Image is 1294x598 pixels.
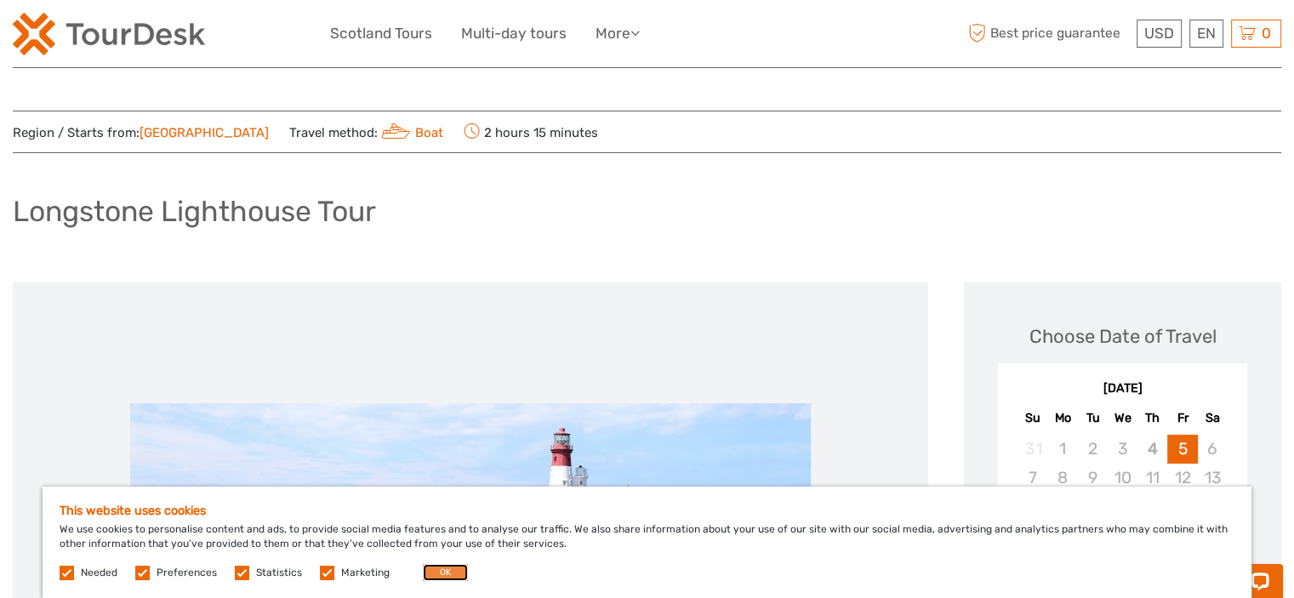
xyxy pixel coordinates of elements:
div: Not available Tuesday, September 9th, 2025 [1078,464,1108,492]
div: Not available Wednesday, September 3rd, 2025 [1108,435,1137,463]
div: Not available Thursday, September 4th, 2025 [1137,435,1167,463]
span: 2 hours 15 minutes [464,120,598,144]
label: Statistics [256,566,302,580]
span: Best price guarantee [964,20,1132,48]
span: USD [1144,25,1174,42]
div: Not available Friday, September 12th, 2025 [1167,464,1197,492]
div: Choose Friday, September 5th, 2025 [1167,435,1197,463]
div: Choose Date of Travel [1029,323,1217,350]
a: Boat [378,125,443,140]
div: Sa [1198,407,1228,430]
a: [GEOGRAPHIC_DATA] [140,125,269,140]
div: Fr [1167,407,1197,430]
div: We use cookies to personalise content and ads, to provide social media features and to analyse ou... [43,487,1251,598]
label: Needed [81,566,117,580]
h5: This website uses cookies [60,504,1234,518]
div: Not available Monday, September 1st, 2025 [1048,435,1078,463]
div: Not available Sunday, August 31st, 2025 [1018,435,1047,463]
button: Open LiveChat chat widget [196,26,216,47]
h1: Longstone Lighthouse Tour [13,194,376,229]
label: Preferences [157,566,217,580]
div: Mo [1048,407,1078,430]
img: b4d80dd9eebb41fcbf993d9e4b12e81b_main_slider.jpg [130,403,811,588]
div: Su [1018,407,1047,430]
label: Marketing [341,566,390,580]
div: Not available Thursday, September 11th, 2025 [1137,464,1167,492]
span: Travel method: [289,120,443,144]
p: Chat now [24,30,192,43]
div: [DATE] [998,380,1247,398]
div: Not available Saturday, September 13th, 2025 [1198,464,1228,492]
div: Th [1137,407,1167,430]
div: Not available Sunday, September 7th, 2025 [1018,464,1047,492]
div: We [1108,407,1137,430]
div: Not available Tuesday, September 2nd, 2025 [1078,435,1108,463]
button: OK [423,564,468,581]
div: EN [1189,20,1223,48]
span: Region / Starts from: [13,124,269,142]
div: Not available Wednesday, September 10th, 2025 [1108,464,1137,492]
a: More [596,21,640,46]
a: Multi-day tours [461,21,567,46]
div: Not available Monday, September 8th, 2025 [1048,464,1078,492]
img: 2254-3441b4b5-4e5f-4d00-b396-31f1d84a6ebf_logo_small.png [13,13,205,55]
a: Scotland Tours [330,21,432,46]
div: Tu [1078,407,1108,430]
span: 0 [1259,25,1274,42]
div: Not available Saturday, September 6th, 2025 [1198,435,1228,463]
